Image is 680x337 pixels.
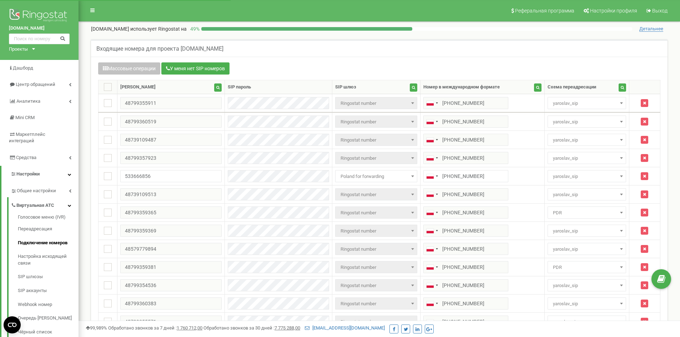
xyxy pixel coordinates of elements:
[424,298,440,309] div: Telephone country code
[335,97,417,109] span: Ringostat number
[96,46,223,52] h5: Входящие номера для проекта [DOMAIN_NAME]
[590,8,637,14] span: Настройки профиля
[9,132,45,144] span: Маркетплейс интеграций
[424,316,440,327] div: Telephone country code
[1,166,79,183] a: Настройки
[86,325,107,331] span: 99,989%
[423,279,508,291] input: 512 345 678
[335,225,417,237] span: Ringostat number
[16,98,40,104] span: Аналитика
[18,250,79,270] a: Настройка исходящей связи
[177,325,202,331] u: 1 760 712,00
[335,116,417,128] span: Ringostat number
[550,98,624,108] span: yaroslav_sip
[424,261,440,273] div: Telephone country code
[335,152,417,164] span: Ringostat number
[424,243,440,255] div: Telephone country code
[515,8,574,14] span: Реферальная программа
[652,8,668,14] span: Выход
[9,46,28,53] div: Проекты
[423,116,508,128] input: 512 345 678
[338,98,415,108] span: Ringostat number
[161,62,230,75] button: У меня нет SIP номеров
[424,97,440,109] div: Telephone country code
[130,26,187,32] span: использует Ringostat на
[335,188,417,200] span: Ringostat number
[225,80,332,94] th: SIP пароль
[16,82,55,87] span: Центр обращений
[423,243,508,255] input: 512 345 678
[548,116,626,128] span: yaroslav_sip
[423,97,508,109] input: 512 345 678
[548,225,626,237] span: yaroslav_sip
[550,262,624,272] span: PDR
[548,297,626,310] span: yaroslav_sip
[338,153,415,163] span: Ringostat number
[338,135,415,145] span: Ringostat number
[423,225,508,237] input: 512 345 678
[423,84,500,91] div: Номер в международном формате
[18,298,79,312] a: Webhook номер
[16,171,40,177] span: Настройки
[11,183,79,197] a: Общие настройки
[18,284,79,298] a: SIP аккаунты
[98,62,160,75] button: Массовые операции
[548,134,626,146] span: yaroslav_sip
[17,188,56,194] span: Общие настройки
[550,208,624,218] span: PDR
[548,316,626,328] span: yaroslav_sip
[550,226,624,236] span: yaroslav_sip
[423,188,508,200] input: 512 345 678
[423,170,508,182] input: 512 345 678
[338,172,415,182] span: Poland for forwarding
[550,153,624,163] span: yaroslav_sip
[550,244,624,254] span: yaroslav_sip
[423,297,508,310] input: 512 345 678
[424,207,440,218] div: Telephone country code
[548,261,626,273] span: PDR
[548,97,626,109] span: yaroslav_sip
[335,243,417,255] span: Ringostat number
[335,261,417,273] span: Ringostat number
[274,325,300,331] u: 7 775 288,00
[18,236,79,250] a: Подключение номеров
[338,281,415,291] span: Ringostat number
[338,244,415,254] span: Ringostat number
[18,222,79,236] a: Переадресация
[16,155,36,160] span: Средства
[423,206,508,219] input: 512 345 678
[335,316,417,328] span: Ringostat number
[548,206,626,219] span: PDR
[9,25,70,32] a: [DOMAIN_NAME]
[11,197,79,212] a: Виртуальная АТС
[338,190,415,200] span: Ringostat number
[424,280,440,291] div: Telephone country code
[548,170,626,182] span: yaroslav_sip
[4,316,21,333] button: Open CMP widget
[424,152,440,164] div: Telephone country code
[9,7,70,25] img: Ringostat logo
[423,134,508,146] input: 512 345 678
[335,297,417,310] span: Ringostat number
[550,135,624,145] span: yaroslav_sip
[338,208,415,218] span: Ringostat number
[656,297,673,314] iframe: Intercom live chat
[424,170,440,182] div: Telephone country code
[548,152,626,164] span: yaroslav_sip
[548,84,596,91] div: Схема переадресации
[548,243,626,255] span: yaroslav_sip
[423,316,508,328] input: 512 345 678
[548,279,626,291] span: yaroslav_sip
[335,84,356,91] div: SIP шлюз
[9,34,70,44] input: Поиск по номеру
[424,116,440,127] div: Telephone country code
[335,279,417,291] span: Ringostat number
[423,152,508,164] input: 512 345 678
[338,317,415,327] span: Ringostat number
[91,25,187,32] p: [DOMAIN_NAME]
[424,189,440,200] div: Telephone country code
[424,134,440,145] div: Telephone country code
[338,226,415,236] span: Ringostat number
[305,325,385,331] a: [EMAIL_ADDRESS][DOMAIN_NAME]
[423,261,508,273] input: 512 345 678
